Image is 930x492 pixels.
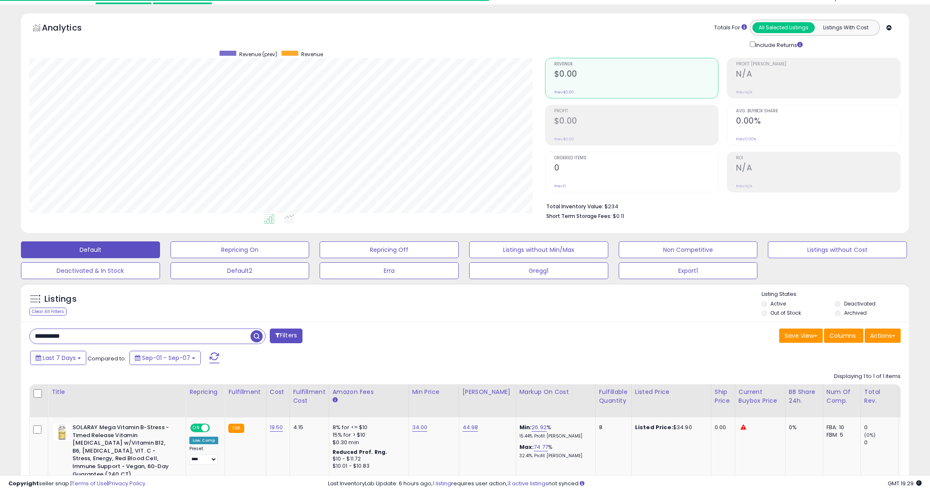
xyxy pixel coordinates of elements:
small: Prev: 0.00% [736,137,756,142]
b: Short Term Storage Fees: [546,212,612,220]
th: The percentage added to the cost of goods (COGS) that forms the calculator for Min & Max prices. [516,384,595,417]
small: Prev: N/A [736,184,752,189]
a: 3 active listings [507,479,548,487]
h2: N/A [736,163,900,174]
div: FBA: 10 [827,424,854,431]
button: Default [21,241,160,258]
button: Default2 [170,262,310,279]
span: 2025-09-15 19:29 GMT [888,479,922,487]
div: Displaying 1 to 1 of 1 items [834,373,901,381]
small: (0%) [864,432,876,438]
div: 0.00 [715,424,728,431]
h5: Analytics [42,22,98,36]
span: Profit [PERSON_NAME] [736,62,900,67]
small: Prev: $0.00 [554,90,574,95]
div: Amazon Fees [333,388,405,396]
div: Fulfillable Quantity [599,388,628,405]
h2: 0 [554,163,718,174]
span: Revenue [301,51,323,58]
button: Listings without Cost [768,241,907,258]
label: Active [770,300,786,307]
div: FBM: 5 [827,431,854,439]
div: Markup on Cost [519,388,592,396]
div: Clear All Filters [29,308,67,316]
a: 26.92 [532,423,547,432]
div: Repricing [189,388,221,396]
small: Amazon Fees. [333,396,338,404]
div: $0.30 min [333,439,402,446]
b: Listed Price: [635,423,673,431]
b: SOLARAY Mega Vitamin B-Stress - Timed Release Vitamin [MEDICAL_DATA] w/Vitamin B12, B6, [MEDICAL_... [72,424,174,480]
div: Include Returns [744,40,813,49]
button: Repricing Off [320,241,459,258]
button: Deactivated & In Stock [21,262,160,279]
a: 44.98 [462,423,478,432]
span: Revenue (prev) [239,51,277,58]
div: Last InventoryLab Update: 6 hours ago, requires user action, not synced. [328,480,922,488]
div: 0% [789,424,816,431]
b: Total Inventory Value: [546,203,603,210]
button: Sep-01 - Sep-07 [129,351,201,365]
div: % [519,424,589,439]
div: 8% for <= $10 [333,424,402,431]
h5: Listings [44,293,77,305]
div: Ship Price [715,388,731,405]
small: Prev: 0 [554,184,566,189]
div: Preset: [189,446,218,465]
span: ON [191,425,201,432]
span: Profit [554,109,718,114]
label: Out of Stock [770,309,801,316]
span: Ordered Items [554,156,718,161]
small: Prev: $0.00 [554,137,574,142]
div: Totals For [714,24,747,32]
div: $10 - $11.72 [333,456,402,463]
strong: Copyright [8,479,39,487]
div: Cost [270,388,286,396]
a: 19.50 [270,423,283,432]
div: Low. Comp [189,437,218,444]
div: BB Share 24h. [789,388,819,405]
button: Gregg1 [469,262,608,279]
a: Terms of Use [72,479,107,487]
h2: N/A [736,69,900,80]
a: 1 listing [433,479,451,487]
span: ROI [736,156,900,161]
button: Filters [270,329,302,343]
a: 34.00 [412,423,428,432]
button: Last 7 Days [30,351,86,365]
button: Listings without Min/Max [469,241,608,258]
button: Actions [865,329,901,343]
span: Revenue [554,62,718,67]
a: Privacy Policy [108,479,145,487]
b: Max: [519,443,534,451]
div: Total Rev. [864,388,895,405]
button: Columns [824,329,863,343]
button: Save View [779,329,823,343]
label: Archived [844,309,867,316]
p: Listing States: [762,290,909,298]
div: [PERSON_NAME] [462,388,512,396]
div: 0 [864,439,898,446]
div: $34.90 [635,424,705,431]
div: Num of Comp. [827,388,857,405]
b: Min: [519,423,532,431]
div: % [519,443,589,459]
div: Title [52,388,182,396]
small: Prev: N/A [736,90,752,95]
label: Deactivated [844,300,876,307]
small: FBA [228,424,244,433]
div: Listed Price [635,388,708,396]
img: 41LLO-rlfkL._SL40_.jpg [54,424,70,440]
button: Erra [320,262,459,279]
div: Current Buybox Price [739,388,782,405]
span: OFF [209,425,222,432]
div: seller snap | | [8,480,145,488]
span: Compared to: [88,355,126,363]
button: All Selected Listings [752,22,815,33]
div: $10.01 - $10.83 [333,463,402,470]
div: Min Price [412,388,455,396]
div: 15% for > $10 [333,431,402,439]
h2: 0.00% [736,116,900,127]
button: Listings With Cost [814,22,877,33]
h2: $0.00 [554,69,718,80]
